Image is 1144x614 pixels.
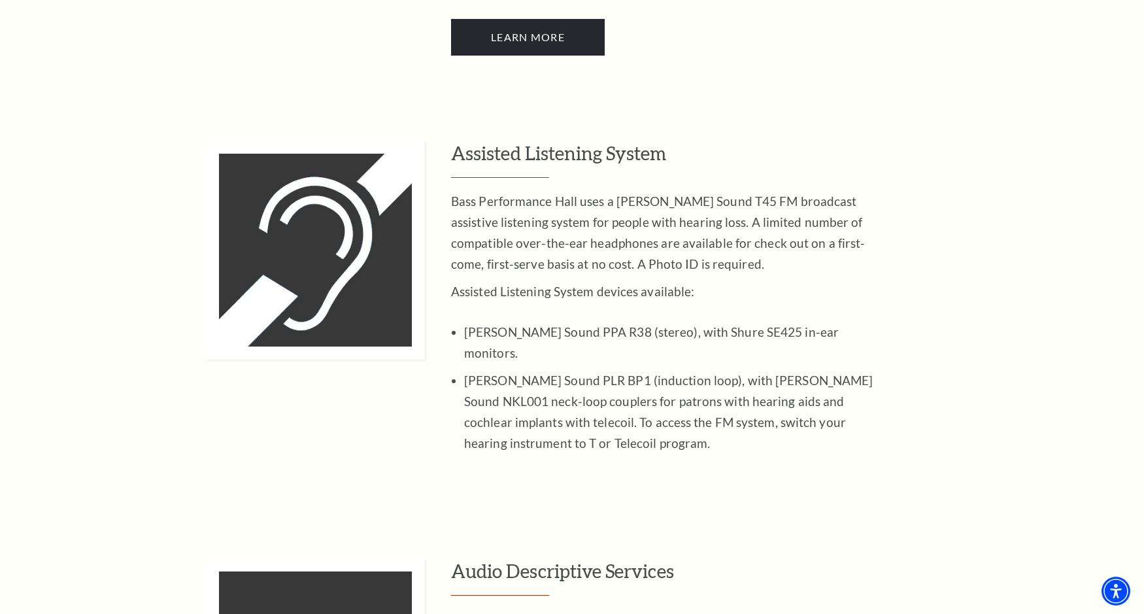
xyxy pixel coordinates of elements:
h3: Assisted Listening System [451,141,977,178]
li: [PERSON_NAME] Sound PPA R38 (stereo), with Shure SE425 in-ear monitors. [464,322,876,364]
li: [PERSON_NAME] Sound PLR BP1 (induction loop), with [PERSON_NAME] Sound NKL001 neck-loop couplers ... [464,364,876,454]
span: Learn More [491,31,565,43]
a: Learn More Sensory Inclusive - open in a new tab [451,19,605,56]
p: Assisted Listening System devices available: [451,281,876,302]
p: Bass Performance Hall uses a [PERSON_NAME] Sound T45 FM broadcast assistive listening system for ... [451,191,876,275]
img: Assisted Listening System [206,141,425,360]
div: Accessibility Menu [1102,577,1130,605]
h3: Audio Descriptive Services [451,558,977,596]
